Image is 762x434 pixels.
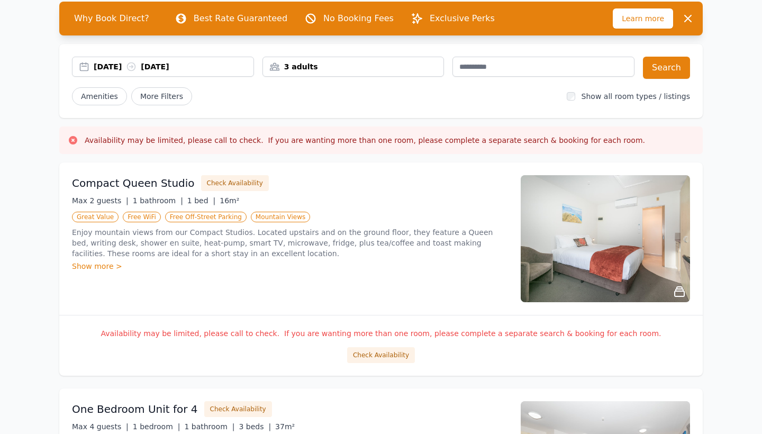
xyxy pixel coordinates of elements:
label: Show all room types / listings [582,92,690,101]
span: 16m² [220,196,239,205]
p: Exclusive Perks [430,12,495,25]
span: Why Book Direct? [66,8,158,29]
span: 3 beds | [239,422,271,431]
p: Availability may be limited, please call to check. If you are wanting more than one room, please ... [72,328,690,339]
span: More Filters [131,87,192,105]
span: Max 4 guests | [72,422,129,431]
h3: Availability may be limited, please call to check. If you are wanting more than one room, please ... [85,135,645,146]
span: 1 bathroom | [133,196,183,205]
button: Amenities [72,87,127,105]
span: 1 bathroom | [184,422,234,431]
button: Search [643,57,690,79]
span: 37m² [275,422,295,431]
p: No Booking Fees [323,12,394,25]
div: [DATE] [DATE] [94,61,253,72]
span: Free WiFi [123,212,161,222]
span: Free Off-Street Parking [165,212,247,222]
p: Enjoy mountain views from our Compact Studios. Located upstairs and on the ground floor, they fea... [72,227,508,259]
span: Mountain Views [251,212,310,222]
h3: Compact Queen Studio [72,176,195,191]
button: Check Availability [201,175,269,191]
span: 1 bed | [187,196,215,205]
button: Check Availability [204,401,272,417]
div: 3 adults [263,61,444,72]
h3: One Bedroom Unit for 4 [72,402,198,417]
div: Show more > [72,261,508,272]
span: Great Value [72,212,119,222]
p: Best Rate Guaranteed [194,12,287,25]
span: 1 bedroom | [133,422,180,431]
span: Max 2 guests | [72,196,129,205]
button: Check Availability [347,347,415,363]
span: Learn more [613,8,673,29]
